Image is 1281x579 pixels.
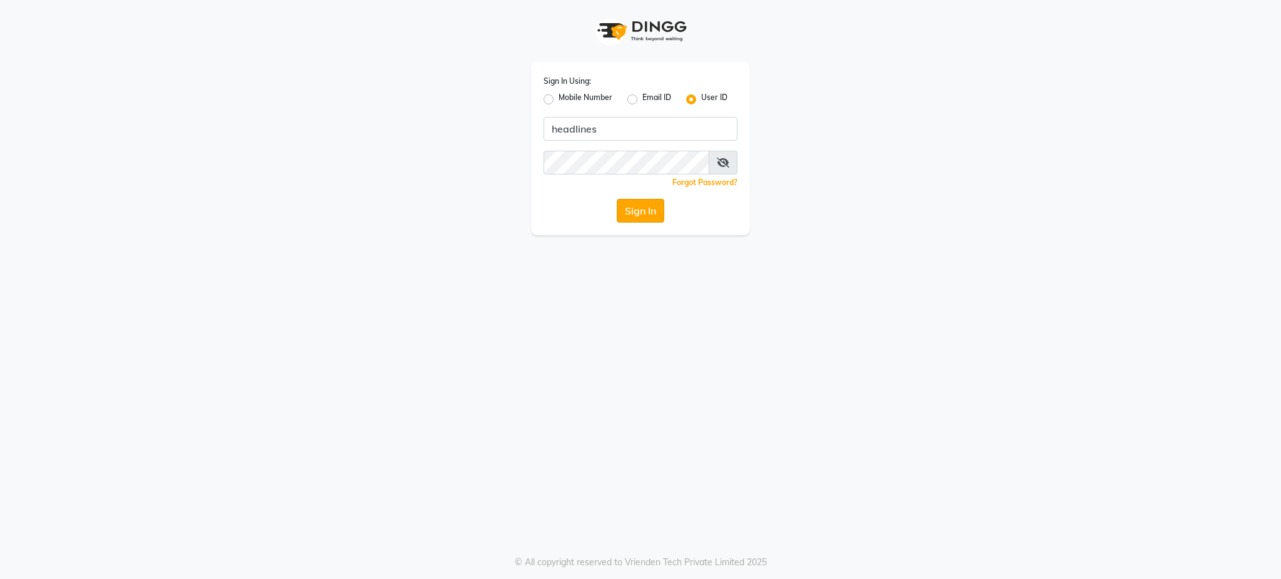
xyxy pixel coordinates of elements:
input: Username [544,117,737,141]
label: User ID [701,92,727,107]
label: Email ID [642,92,671,107]
a: Forgot Password? [672,178,737,187]
label: Sign In Using: [544,76,591,87]
img: logo1.svg [590,13,691,49]
input: Username [544,151,709,174]
button: Sign In [617,199,664,223]
label: Mobile Number [559,92,612,107]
